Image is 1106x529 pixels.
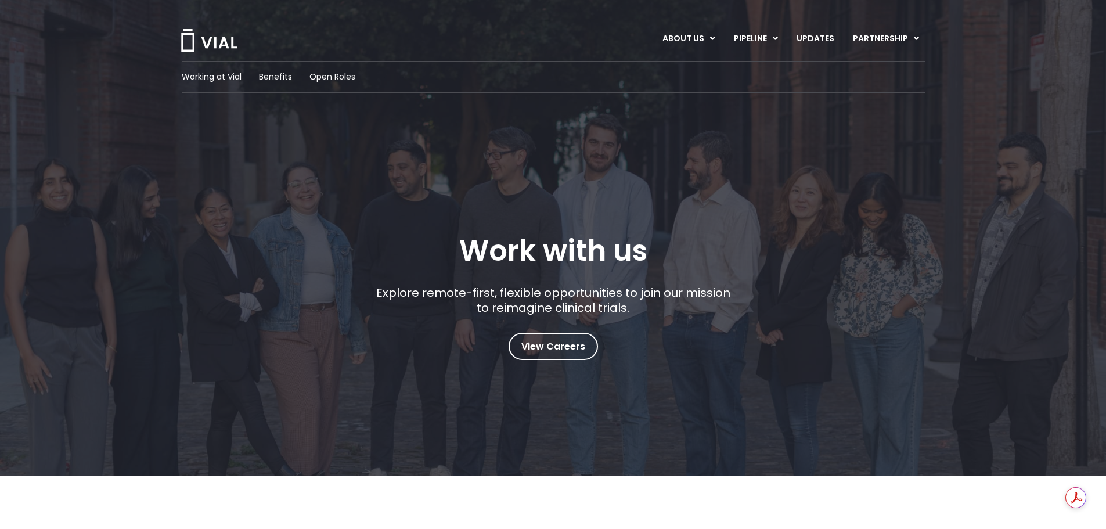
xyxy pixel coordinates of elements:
span: View Careers [521,339,585,354]
a: Open Roles [309,71,355,83]
a: UPDATES [787,29,843,49]
a: PIPELINEMenu Toggle [725,29,787,49]
a: ABOUT USMenu Toggle [653,29,724,49]
a: Benefits [259,71,292,83]
a: View Careers [509,333,598,360]
p: Explore remote-first, flexible opportunities to join our mission to reimagine clinical trials. [372,285,734,315]
a: Working at Vial [182,71,242,83]
a: PARTNERSHIPMenu Toggle [844,29,928,49]
img: Vial Logo [180,29,238,52]
h1: Work with us [459,234,647,268]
